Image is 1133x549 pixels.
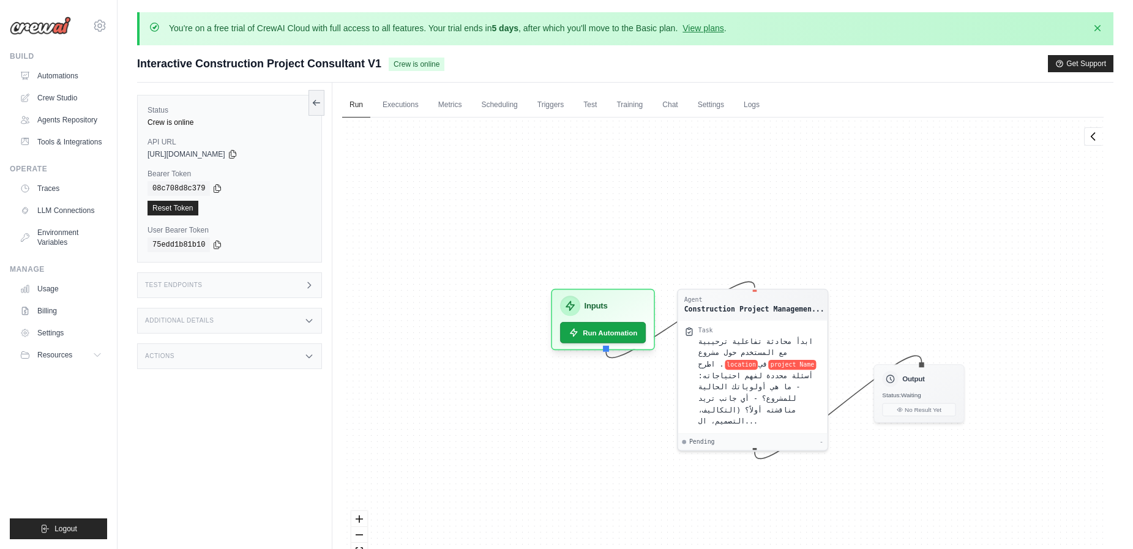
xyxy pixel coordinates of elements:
[492,23,518,33] strong: 5 days
[148,105,312,115] label: Status
[684,304,825,313] div: Construction Project Management Consultant
[431,92,469,118] a: Metrics
[10,51,107,61] div: Build
[576,92,604,118] a: Test
[736,92,767,118] a: Logs
[474,92,525,118] a: Scheduling
[768,359,816,369] span: project Name
[15,223,107,252] a: Environment Variables
[1048,55,1113,72] button: Get Support
[655,92,685,118] a: Chat
[15,66,107,86] a: Automations
[351,527,367,543] button: zoom out
[10,17,71,35] img: Logo
[698,360,813,425] span: . اطرح أسئلة محددة لفهم احتياجاته: - ما هي أولوياتك الحالية للمشروع؟ - أي جانب تريد مناقشته أولاً...
[148,225,312,235] label: User Bearer Token
[560,322,646,343] button: Run Automation
[585,300,608,312] h3: Inputs
[148,201,198,215] a: Reset Token
[148,237,210,252] code: 75edd1b81b10
[820,438,823,446] div: -
[351,511,367,527] button: zoom in
[145,353,174,360] h3: Actions
[389,58,444,71] span: Crew is online
[873,364,964,423] div: OutputStatus:WaitingNo Result Yet
[342,92,370,118] a: Run
[148,137,312,147] label: API URL
[755,356,922,458] g: Edge from 1494700a6984aa5fab6898e334922156 to outputNode
[689,438,715,446] span: Pending
[15,301,107,321] a: Billing
[148,149,225,159] span: [URL][DOMAIN_NAME]
[698,327,713,335] div: Task
[15,179,107,198] a: Traces
[698,337,813,357] span: ابدأ محادثة تفاعلية ترحيبية مع المستخدم حول مشروع
[682,23,724,33] a: View plans
[375,92,426,118] a: Executions
[606,282,755,357] g: Edge from inputsNode to 1494700a6984aa5fab6898e334922156
[137,55,381,72] span: Interactive Construction Project Consultant V1
[10,264,107,274] div: Manage
[551,289,655,350] div: InputsRun Automation
[1072,490,1133,549] iframe: Chat Widget
[690,92,731,118] a: Settings
[145,317,214,324] h3: Additional Details
[725,359,758,369] span: location
[148,118,312,127] div: Crew is online
[148,169,312,179] label: Bearer Token
[759,360,768,368] span: في
[54,524,77,534] span: Logout
[677,289,828,451] div: AgentConstruction Project Managemen...Taskابدأ محادثة تفاعلية ترحيبية مع المستخدم حول مشروعprojec...
[148,181,210,196] code: 08c708d8c379
[15,110,107,130] a: Agents Repository
[10,518,107,539] button: Logout
[15,88,107,108] a: Crew Studio
[169,22,727,34] p: You're on a free trial of CrewAI Cloud with full access to all features. Your trial ends in , aft...
[882,403,955,416] button: No Result Yet
[698,335,821,427] div: ابدأ محادثة تفاعلية ترحيبية مع المستخدم حول مشروع {project Name} في {location}. اطرح أسئلة محددة ...
[15,279,107,299] a: Usage
[10,164,107,174] div: Operate
[37,350,72,360] span: Resources
[15,345,107,365] button: Resources
[882,392,921,399] span: Status: Waiting
[684,296,825,304] div: Agent
[609,92,650,118] a: Training
[15,201,107,220] a: LLM Connections
[15,132,107,152] a: Tools & Integrations
[902,374,924,384] h3: Output
[145,282,203,289] h3: Test Endpoints
[15,323,107,343] a: Settings
[530,92,572,118] a: Triggers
